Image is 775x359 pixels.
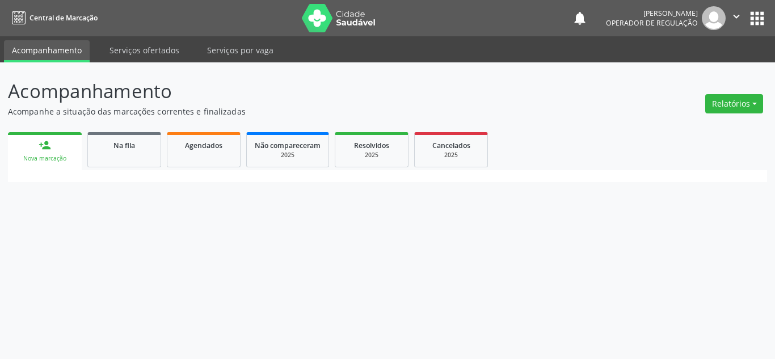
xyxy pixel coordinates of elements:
[8,77,540,105] p: Acompanhamento
[8,105,540,117] p: Acompanhe a situação das marcações correntes e finalizadas
[255,141,321,150] span: Não compareceram
[572,10,588,26] button: notifications
[8,9,98,27] a: Central de Marcação
[423,151,479,159] div: 2025
[747,9,767,28] button: apps
[185,141,222,150] span: Agendados
[4,40,90,62] a: Acompanhamento
[726,6,747,30] button: 
[354,141,389,150] span: Resolvidos
[606,18,698,28] span: Operador de regulação
[255,151,321,159] div: 2025
[16,154,74,163] div: Nova marcação
[199,40,281,60] a: Serviços por vaga
[102,40,187,60] a: Serviços ofertados
[730,10,743,23] i: 
[606,9,698,18] div: [PERSON_NAME]
[705,94,763,113] button: Relatórios
[113,141,135,150] span: Na fila
[39,139,51,151] div: person_add
[432,141,470,150] span: Cancelados
[30,13,98,23] span: Central de Marcação
[343,151,400,159] div: 2025
[702,6,726,30] img: img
